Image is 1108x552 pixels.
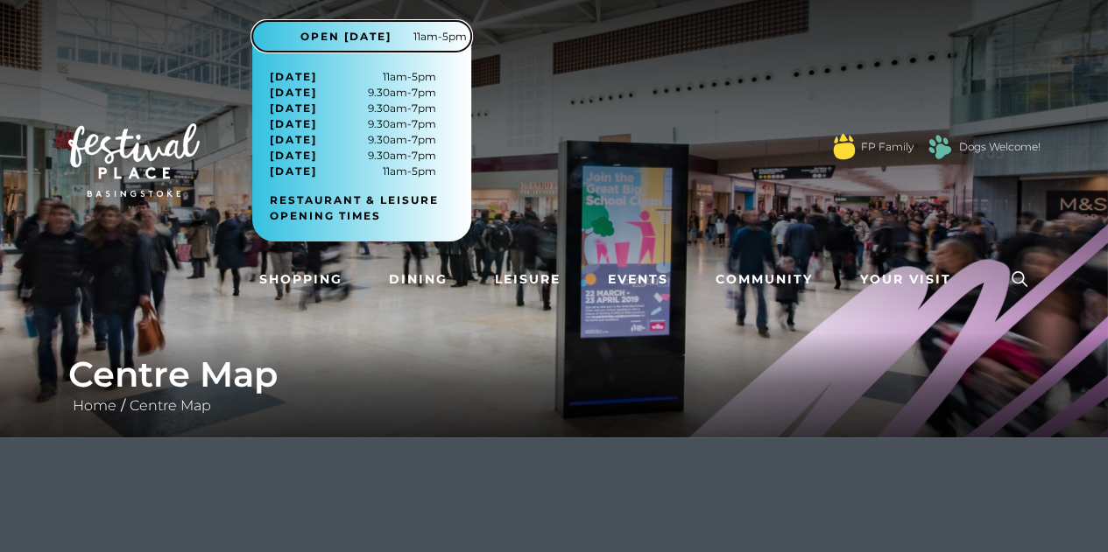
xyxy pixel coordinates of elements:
a: Leisure [488,263,568,296]
span: 9.30am-7pm [270,132,436,148]
a: Restaurant & Leisure opening times [270,192,467,224]
span: Your Visit [860,270,951,289]
span: Open [DATE] [300,29,392,45]
span: [DATE] [270,132,317,148]
h1: Centre Map [68,353,1041,395]
span: 11am-5pm [413,29,467,45]
a: Dogs Welcome! [959,139,1041,155]
a: Community [709,263,820,296]
div: / [55,353,1054,416]
button: Open [DATE] 11am-5pm [252,21,471,52]
span: 11am-5pm [270,69,436,85]
a: Events [601,263,675,296]
span: 9.30am-7pm [270,148,436,164]
span: 11am-5pm [270,164,436,179]
a: Your Visit [853,263,967,296]
span: 9.30am-7pm [270,101,436,116]
span: [DATE] [270,85,317,101]
a: Home [68,397,121,414]
a: FP Family [861,139,914,155]
a: Dining [382,263,455,296]
span: 9.30am-7pm [270,85,436,101]
span: [DATE] [270,148,317,164]
span: 9.30am-7pm [270,116,436,132]
a: Shopping [252,263,349,296]
span: [DATE] [270,101,317,116]
img: Festival Place Logo [68,123,200,197]
span: [DATE] [270,69,317,85]
span: [DATE] [270,116,317,132]
a: Centre Map [125,397,215,414]
span: [DATE] [270,164,317,179]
